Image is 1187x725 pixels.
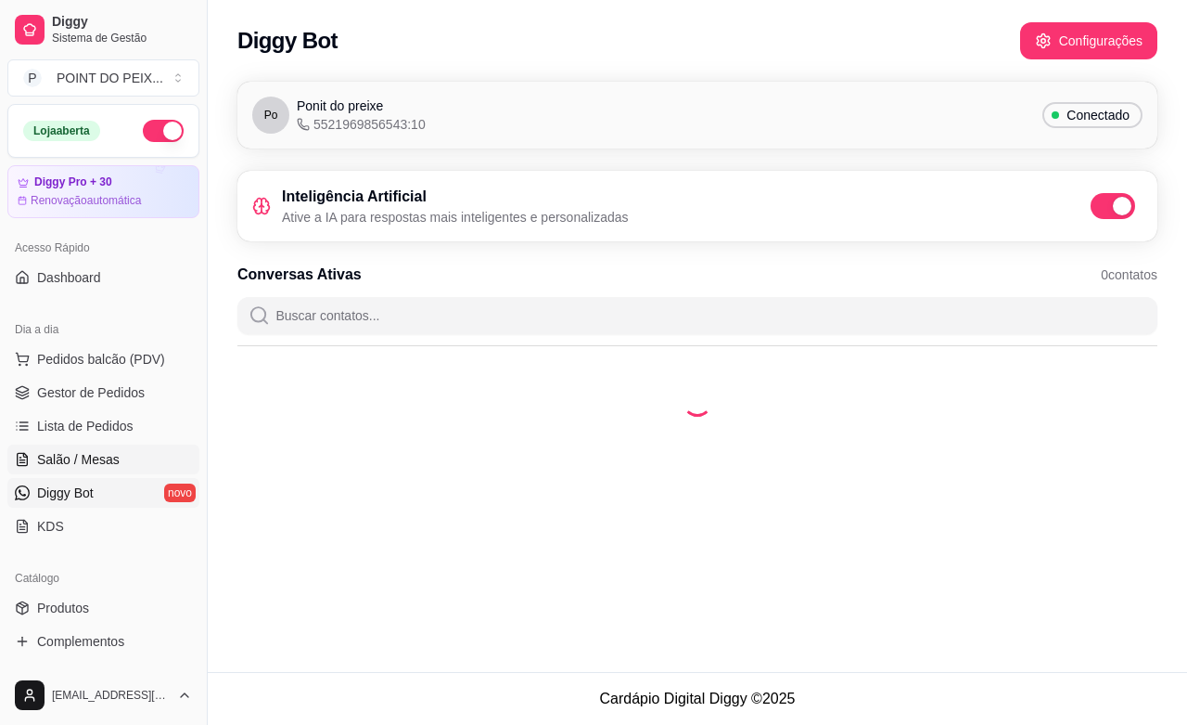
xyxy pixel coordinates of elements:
[7,673,199,718] button: [EMAIL_ADDRESS][DOMAIN_NAME]
[7,378,199,408] a: Gestor de Pedidos
[52,688,170,703] span: [EMAIL_ADDRESS][DOMAIN_NAME]
[7,478,199,508] a: Diggy Botnovo
[52,14,192,31] span: Diggy
[7,315,199,344] div: Dia a dia
[7,563,199,593] div: Catálogo
[7,165,199,218] a: Diggy Pro + 30Renovaçãoautomática
[208,672,1187,725] footer: Cardápio Digital Diggy © 2025
[1020,22,1157,59] button: Configurações
[7,7,199,52] a: DiggySistema de Gestão
[37,450,120,469] span: Salão / Mesas
[143,120,184,142] button: Alterar Status
[34,175,112,189] article: Diggy Pro + 30
[7,233,199,263] div: Acesso Rápido
[7,263,199,292] a: Dashboard
[31,193,141,208] article: Renovação automática
[57,69,163,87] div: POINT DO PEIX ...
[297,115,426,134] span: 5521969856543:10
[37,517,64,536] span: KDS
[37,350,165,369] span: Pedidos balcão (PDV)
[264,108,278,123] span: Po
[37,632,124,651] span: Complementos
[37,599,89,617] span: Produtos
[23,69,42,87] span: P
[7,59,199,97] button: Select a team
[683,387,712,417] div: Loading
[7,627,199,656] a: Complementos
[1059,106,1137,124] span: Conectado
[7,593,199,623] a: Produtos
[7,411,199,441] a: Lista de Pedidos
[282,186,629,208] h3: Inteligência Artificial
[23,121,100,141] div: Loja aberta
[37,383,145,402] span: Gestor de Pedidos
[237,26,338,56] h2: Diggy Bot
[1101,265,1157,284] span: 0 contatos
[282,208,629,227] p: Ative a IA para respostas mais inteligentes e personalizadas
[7,344,199,374] button: Pedidos balcão (PDV)
[237,264,362,286] h3: Conversas Ativas
[37,268,101,287] span: Dashboard
[52,31,192,45] span: Sistema de Gestão
[270,297,1146,334] input: Buscar contatos...
[37,417,134,435] span: Lista de Pedidos
[7,511,199,541] a: KDS
[297,97,383,115] span: Ponit do preixe
[7,445,199,474] a: Salão / Mesas
[37,484,94,502] span: Diggy Bot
